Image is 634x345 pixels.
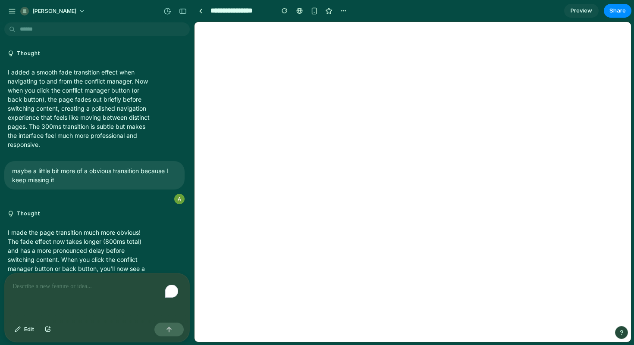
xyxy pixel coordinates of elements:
[609,6,626,15] span: Share
[571,6,592,15] span: Preview
[5,274,189,319] div: To enrich screen reader interactions, please activate Accessibility in Grammarly extension settings
[8,228,152,318] p: I made the page transition much more obvious! The fade effect now takes longer (800ms total) and ...
[564,4,599,18] a: Preview
[604,4,631,18] button: Share
[10,323,39,336] button: Edit
[32,7,76,16] span: [PERSON_NAME]
[17,4,90,18] button: [PERSON_NAME]
[8,68,152,149] p: I added a smooth fade transition effect when navigating to and from the conflict manager. Now whe...
[24,325,35,334] span: Edit
[12,166,177,184] p: maybe a little bit more of a obvious transition because I keep missing it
